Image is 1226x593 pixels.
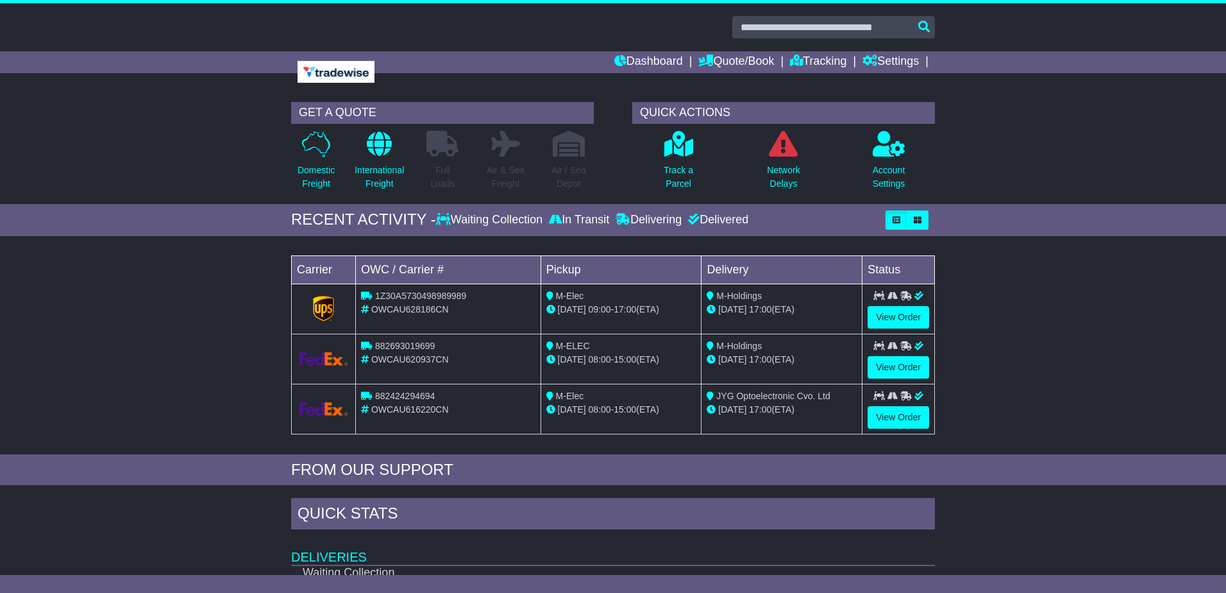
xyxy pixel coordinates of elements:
[698,51,774,73] a: Quote/Book
[558,304,586,314] span: [DATE]
[299,402,348,416] img: GetCarrierServiceLogo
[707,353,857,366] div: (ETA)
[556,341,590,351] span: M-ELEC
[612,213,685,227] div: Delivering
[436,213,546,227] div: Waiting Collection
[868,356,929,379] a: View Order
[862,255,935,284] td: Status
[375,341,435,351] span: 882693019699
[298,164,335,191] p: Domestic Freight
[716,291,762,301] span: M-Holdings
[558,404,586,415] span: [DATE]
[371,354,449,365] span: OWCAU620937CN
[716,391,830,401] span: JYG Optoelectronic Cvo. Ltd
[862,51,919,73] a: Settings
[356,255,541,284] td: OWC / Carrier #
[487,164,525,191] p: Air & Sea Freight
[556,391,584,401] span: M-Elec
[291,565,843,580] td: Waiting Collection
[749,304,771,314] span: 17:00
[718,404,746,415] span: [DATE]
[872,130,906,198] a: AccountSettings
[556,291,584,301] span: M-Elec
[426,164,458,191] p: Full Loads
[291,102,594,124] div: GET A QUOTE
[716,341,762,351] span: M-Holdings
[292,255,356,284] td: Carrier
[707,403,857,417] div: (ETA)
[355,164,404,191] p: International Freight
[718,304,746,314] span: [DATE]
[291,533,935,565] td: Deliveries
[718,354,746,365] span: [DATE]
[546,403,696,417] div: - (ETA)
[749,354,771,365] span: 17:00
[546,303,696,316] div: - (ETA)
[546,353,696,366] div: - (ETA)
[614,304,636,314] span: 17:00
[371,404,449,415] span: OWCAU616220CN
[790,51,846,73] a: Tracking
[546,213,612,227] div: In Transit
[701,255,862,284] td: Delivery
[375,291,466,301] span: 1Z30A5730498989989
[558,354,586,365] span: [DATE]
[313,296,335,322] img: GetCarrierServiceLogo
[868,306,929,329] a: View Order
[749,404,771,415] span: 17:00
[297,130,335,198] a: DomesticFreight
[873,164,905,191] p: Account Settings
[291,461,935,479] div: FROM OUR SUPPORT
[371,304,449,314] span: OWCAU628186CN
[354,130,405,198] a: InternationalFreight
[767,164,800,191] p: Network Delays
[868,406,929,429] a: View Order
[707,303,857,316] div: (ETA)
[766,130,800,198] a: NetworkDelays
[632,102,935,124] div: QUICK ACTIONS
[589,304,611,314] span: 09:00
[375,391,435,401] span: 882424294694
[685,213,748,227] div: Delivered
[614,51,683,73] a: Dashboard
[664,164,693,191] p: Track a Parcel
[614,404,636,415] span: 15:00
[614,354,636,365] span: 15:00
[551,164,586,191] p: Air / Sea Depot
[291,211,436,229] div: RECENT ACTIVITY -
[589,354,611,365] span: 08:00
[663,130,694,198] a: Track aParcel
[291,498,935,533] div: Quick Stats
[299,352,348,366] img: GetCarrierServiceLogo
[541,255,701,284] td: Pickup
[589,404,611,415] span: 08:00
